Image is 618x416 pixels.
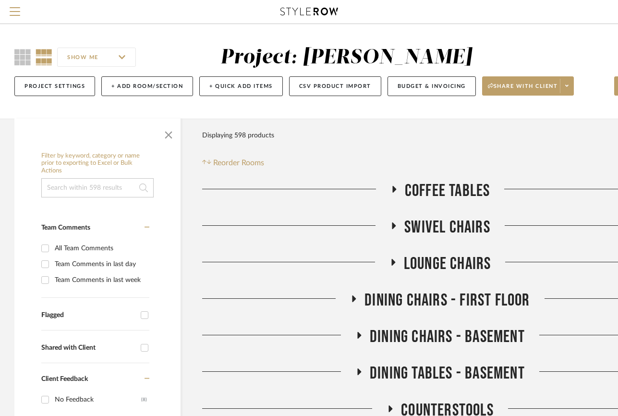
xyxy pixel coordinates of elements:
button: + Quick Add Items [199,76,283,96]
div: (8) [141,392,147,407]
h6: Filter by keyword, category or name prior to exporting to Excel or Bulk Actions [41,152,154,175]
div: Displaying 598 products [202,126,274,145]
span: SWIVEL CHAIRS [404,217,490,238]
span: Team Comments [41,224,90,231]
span: COFFEE TABLES [405,181,490,201]
div: All Team Comments [55,241,147,256]
button: Close [159,123,178,143]
div: Team Comments in last day [55,257,147,272]
span: DINING CHAIRS - FIRST FLOOR [364,290,530,311]
button: CSV Product Import [289,76,381,96]
span: Reorder Rooms [213,157,264,169]
span: DINING TABLES - BASEMENT [370,363,525,384]
input: Search within 598 results [41,178,154,197]
button: Share with client [482,76,574,96]
div: Flagged [41,311,136,319]
div: Shared with Client [41,344,136,352]
span: Share with client [488,83,558,97]
button: Reorder Rooms [202,157,264,169]
div: Team Comments in last week [55,272,147,288]
button: Project Settings [14,76,95,96]
div: Project: [PERSON_NAME] [220,48,472,68]
button: Budget & Invoicing [388,76,476,96]
span: DINING CHAIRS - BASEMENT [370,327,525,347]
button: + Add Room/Section [101,76,193,96]
span: Client Feedback [41,376,88,382]
div: No Feedback [55,392,141,407]
span: LOUNGE CHAIRS [404,254,491,274]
